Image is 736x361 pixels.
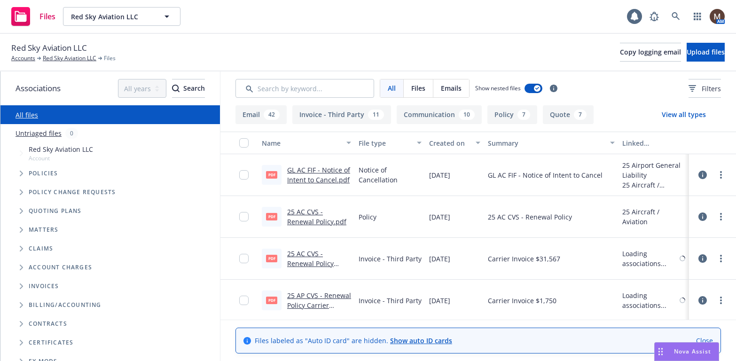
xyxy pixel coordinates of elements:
div: Drag to move [655,343,666,361]
span: Associations [16,82,61,94]
button: Email [235,105,287,124]
div: Created on [429,138,470,148]
span: Invoice - Third Party [359,296,422,306]
a: GL AC FIF - Notice of Intent to Cancel.pdf [287,165,350,184]
input: Select all [239,138,249,148]
a: Red Sky Aviation LLC [43,54,96,63]
div: 25 Airport General Liability [622,160,685,180]
span: Quoting plans [29,208,82,214]
span: Account charges [29,265,92,270]
button: Created on [425,132,484,154]
button: View all types [647,105,721,124]
input: Search by keyword... [235,79,374,98]
div: 25 Aircraft / Aviation [622,180,685,190]
button: Linked associations [619,132,689,154]
span: pdf [266,171,277,178]
span: Invoice - Third Party [359,254,422,264]
button: Communication [397,105,482,124]
button: Upload files [687,43,725,62]
a: All files [16,110,38,119]
span: Show nested files [475,84,521,92]
span: Copy logging email [620,47,681,56]
a: Switch app [688,7,707,26]
span: Billing/Accounting [29,302,102,308]
span: Carrier Invoice $31,567 [488,254,560,264]
button: Summary [484,132,619,154]
div: Loading associations... [622,249,678,268]
div: File type [359,138,411,148]
input: Toggle Row Selected [239,254,249,263]
button: Invoice - Third Party [292,105,391,124]
div: 25 Aircraft / Aviation [622,207,685,227]
button: Quote [543,105,594,124]
a: Untriaged files [16,128,62,138]
button: Name [258,132,355,154]
div: Loading associations... [622,290,678,310]
a: more [715,211,727,222]
a: Close [696,336,713,345]
span: Policy change requests [29,189,116,195]
a: 25 AC CVS - Renewal Policy Carrier Invoice.pdf [287,249,346,278]
a: more [715,169,727,180]
button: Nova Assist [654,342,719,361]
span: GL AC FIF - Notice of Intent to Cancel [488,170,603,180]
span: [DATE] [429,212,450,222]
button: Copy logging email [620,43,681,62]
span: Notice of Cancellation [359,165,422,185]
a: more [715,253,727,264]
span: Contracts [29,321,67,327]
span: Policy [359,212,376,222]
a: more [715,295,727,306]
span: Carrier Invoice $1,750 [488,296,556,306]
a: 25 AP CVS - Renewal Policy Carrier Invoice.pdf [287,291,351,320]
a: Report a Bug [645,7,664,26]
span: Nova Assist [674,347,711,355]
div: 7 [517,110,530,120]
img: photo [710,9,725,24]
button: Red Sky Aviation LLC [63,7,180,26]
button: Policy [487,105,537,124]
span: pdf [266,213,277,220]
span: Files labeled as "Auto ID card" are hidden. [255,336,452,345]
div: Search [172,79,205,97]
span: Filters [702,84,721,94]
input: Toggle Row Selected [239,170,249,180]
span: pdf [266,255,277,262]
a: 25 AC CVS - Renewal Policy.pdf [287,207,346,226]
input: Toggle Row Selected [239,212,249,221]
span: pdf [266,297,277,304]
div: 10 [459,110,475,120]
span: [DATE] [429,170,450,180]
button: File type [355,132,425,154]
div: Linked associations [622,138,685,148]
span: Matters [29,227,58,233]
button: Filters [689,79,721,98]
span: Files [104,54,116,63]
span: Files [411,83,425,93]
input: Toggle Row Selected [239,296,249,305]
svg: Search [172,85,180,92]
span: 25 AC CVS - Renewal Policy [488,212,572,222]
a: Accounts [11,54,35,63]
span: Files [39,13,55,20]
div: 7 [574,110,587,120]
div: 11 [368,110,384,120]
span: Emails [441,83,462,93]
div: 0 [65,128,78,139]
span: Policies [29,171,58,176]
span: Upload files [687,47,725,56]
span: Red Sky Aviation LLC [29,144,93,154]
span: Invoices [29,283,59,289]
span: Certificates [29,340,73,345]
span: All [388,83,396,93]
div: Name [262,138,341,148]
a: Search [666,7,685,26]
span: Filters [689,84,721,94]
div: 42 [264,110,280,120]
span: [DATE] [429,296,450,306]
span: Red Sky Aviation LLC [71,12,152,22]
span: Account [29,154,93,162]
span: [DATE] [429,254,450,264]
div: Tree Example [0,142,220,296]
a: Show auto ID cards [390,336,452,345]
